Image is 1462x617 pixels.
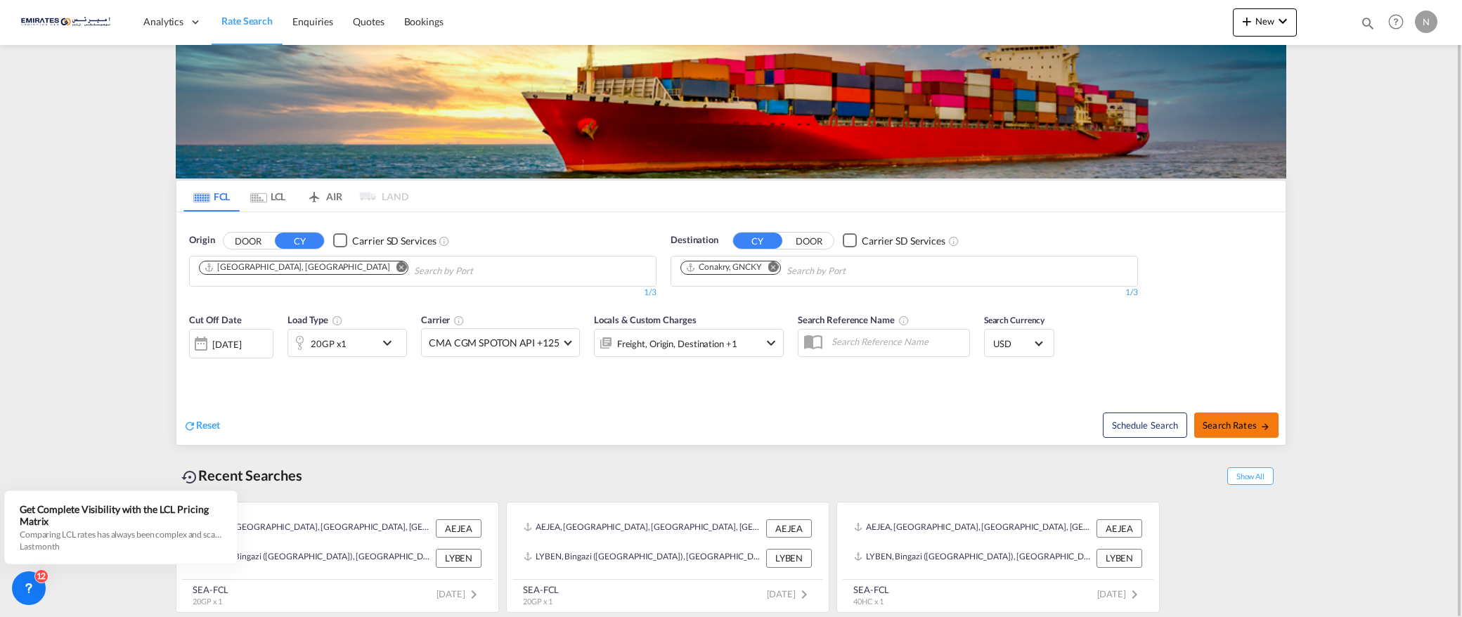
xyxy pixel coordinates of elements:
[784,233,834,249] button: DOOR
[176,212,1286,445] div: OriginDOOR CY Checkbox No InkUnchecked: Search for CY (Container Yard) services for all selected ...
[1360,15,1376,37] div: icon-magnify
[296,181,352,212] md-tab-item: AIR
[421,314,465,325] span: Carrier
[287,314,343,325] span: Load Type
[524,519,763,538] div: AEJEA, Jebel Ali, United Arab Emirates, Middle East, Middle East
[1274,13,1291,30] md-icon: icon-chevron-down
[224,233,273,249] button: DOOR
[189,329,273,358] div: [DATE]
[197,256,553,282] md-chips-wrap: Chips container. Use arrow keys to select chips.
[678,256,926,282] md-chips-wrap: Chips container. Use arrow keys to select chips.
[523,583,559,596] div: SEA-FCL
[221,15,273,27] span: Rate Search
[436,549,481,567] div: LYBEN
[193,583,228,596] div: SEA-FCL
[181,469,198,486] md-icon: icon-backup-restore
[1097,588,1143,599] span: [DATE]
[1233,8,1297,37] button: icon-plus 400-fgNewicon-chevron-down
[196,419,220,431] span: Reset
[767,588,813,599] span: [DATE]
[1238,13,1255,30] md-icon: icon-plus 400-fg
[414,260,548,282] input: Chips input.
[617,334,737,353] div: Freight Origin Destination Factory Stuffing
[436,519,481,538] div: AEJEA
[465,586,482,603] md-icon: icon-chevron-right
[898,315,910,326] md-icon: Your search will be saved by the below given name
[183,418,220,434] div: icon-refreshReset
[594,329,784,357] div: Freight Origin Destination Factory Stuffingicon-chevron-down
[798,314,910,325] span: Search Reference Name
[379,335,403,351] md-icon: icon-chevron-down
[685,261,762,273] div: Conakry, GNCKY
[1203,420,1270,431] span: Search Rates
[1384,10,1408,34] span: Help
[189,357,200,376] md-datepicker: Select
[733,233,782,249] button: CY
[524,549,763,567] div: LYBEN, Bingazi (Benghazi), Libya, Northern Africa, Africa
[183,181,408,212] md-pagination-wrapper: Use the left and right arrow keys to navigate between tabs
[240,181,296,212] md-tab-item: LCL
[439,235,450,247] md-icon: Unchecked: Search for CY (Container Yard) services for all selected carriers.Checked : Search for...
[453,315,465,326] md-icon: The selected Trucker/Carrierwill be displayed in the rate results If the rates are from another f...
[1194,413,1279,438] button: Search Ratesicon-arrow-right
[862,234,945,248] div: Carrier SD Services
[204,261,389,273] div: Jebel Ali, AEJEA
[193,519,432,538] div: AEJEA, Jebel Ali, United Arab Emirates, Middle East, Middle East
[176,502,499,613] recent-search-card: AEJEA, [GEOGRAPHIC_DATA], [GEOGRAPHIC_DATA], [GEOGRAPHIC_DATA], [GEOGRAPHIC_DATA] AEJEALYBEN, Bin...
[984,315,1045,325] span: Search Currency
[1415,11,1437,33] div: N
[523,597,552,606] span: 20GP x 1
[292,15,333,27] span: Enquiries
[1126,586,1143,603] md-icon: icon-chevron-right
[853,583,889,596] div: SEA-FCL
[332,315,343,326] md-icon: icon-information-outline
[824,331,969,352] input: Search Reference Name
[436,588,482,599] span: [DATE]
[404,15,444,27] span: Bookings
[193,597,222,606] span: 20GP x 1
[333,233,436,248] md-checkbox: Checkbox No Ink
[671,233,718,247] span: Destination
[183,420,196,432] md-icon: icon-refresh
[183,181,240,212] md-tab-item: FCL
[21,6,116,38] img: c67187802a5a11ec94275b5db69a26e6.png
[759,261,780,275] button: Remove
[992,333,1047,353] md-select: Select Currency: $ USDUnited States Dollar
[306,188,323,199] md-icon: icon-airplane
[429,336,559,350] span: CMA CGM SPOTON API +125
[189,287,656,299] div: 1/3
[993,337,1033,350] span: USD
[387,261,408,275] button: Remove
[594,314,697,325] span: Locals & Custom Charges
[854,549,1093,567] div: LYBEN, Bingazi (Benghazi), Libya, Northern Africa, Africa
[311,334,347,353] div: 20GP x1
[685,261,765,273] div: Press delete to remove this chip.
[766,549,812,567] div: LYBEN
[189,314,242,325] span: Cut Off Date
[204,261,392,273] div: Press delete to remove this chip.
[353,15,384,27] span: Quotes
[1384,10,1415,35] div: Help
[853,597,884,606] span: 40HC x 1
[1260,422,1270,431] md-icon: icon-arrow-right
[948,235,959,247] md-icon: Unchecked: Search for CY (Container Yard) services for all selected carriers.Checked : Search for...
[189,233,214,247] span: Origin
[1360,15,1376,31] md-icon: icon-magnify
[176,460,308,491] div: Recent Searches
[787,260,920,282] input: Chips input.
[1103,413,1187,438] button: Note: By default Schedule search will only considerorigin ports, destination ports and cut off da...
[275,233,324,249] button: CY
[1096,549,1142,567] div: LYBEN
[506,502,829,613] recent-search-card: AEJEA, [GEOGRAPHIC_DATA], [GEOGRAPHIC_DATA], [GEOGRAPHIC_DATA], [GEOGRAPHIC_DATA] AEJEALYBEN, Bin...
[671,287,1138,299] div: 1/3
[766,519,812,538] div: AEJEA
[352,234,436,248] div: Carrier SD Services
[1227,467,1274,485] span: Show All
[1096,519,1142,538] div: AEJEA
[843,233,945,248] md-checkbox: Checkbox No Ink
[854,519,1093,538] div: AEJEA, Jebel Ali, United Arab Emirates, Middle East, Middle East
[763,335,779,351] md-icon: icon-chevron-down
[836,502,1160,613] recent-search-card: AEJEA, [GEOGRAPHIC_DATA], [GEOGRAPHIC_DATA], [GEOGRAPHIC_DATA], [GEOGRAPHIC_DATA] AEJEALYBEN, Bin...
[176,15,1286,178] img: LCL+%26+FCL+BACKGROUND.png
